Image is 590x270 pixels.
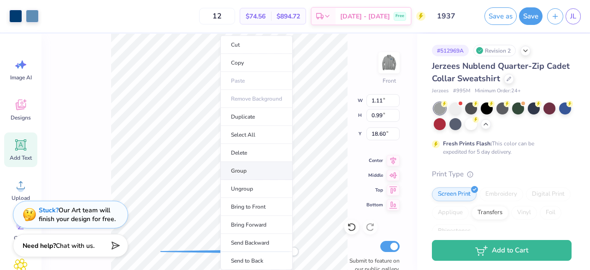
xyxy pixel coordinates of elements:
[566,8,581,24] a: JL
[340,12,390,21] span: [DATE] - [DATE]
[570,11,576,22] span: JL
[540,206,561,220] div: Foil
[220,162,293,180] li: Group
[277,12,300,21] span: $894.72
[220,216,293,234] li: Bring Forward
[432,187,477,201] div: Screen Print
[12,194,30,202] span: Upload
[366,157,383,164] span: Center
[432,45,469,56] div: # 512969A
[432,224,477,238] div: Rhinestones
[23,241,56,250] strong: Need help?
[484,7,517,25] button: Save as
[383,77,396,85] div: Front
[39,206,59,215] strong: Stuck?
[511,206,537,220] div: Vinyl
[432,87,448,95] span: Jerzees
[366,201,383,209] span: Bottom
[220,126,293,144] li: Select All
[432,240,572,261] button: Add to Cart
[432,206,469,220] div: Applique
[432,60,570,84] span: Jerzees Nublend Quarter-Zip Cadet Collar Sweatshirt
[220,144,293,162] li: Delete
[380,54,398,72] img: Front
[220,36,293,54] li: Cut
[39,206,116,223] div: Our Art team will finish your design for free.
[453,87,470,95] span: # 995M
[473,45,516,56] div: Revision 2
[443,140,492,147] strong: Fresh Prints Flash:
[220,234,293,252] li: Send Backward
[475,87,521,95] span: Minimum Order: 24 +
[395,13,404,19] span: Free
[289,247,298,256] div: Accessibility label
[199,8,235,24] input: – –
[10,154,32,162] span: Add Text
[11,114,31,121] span: Designs
[220,252,293,270] li: Send to Back
[220,198,293,216] li: Bring to Front
[479,187,523,201] div: Embroidery
[10,74,32,81] span: Image AI
[432,169,572,180] div: Print Type
[443,139,556,156] div: This color can be expedited for 5 day delivery.
[220,108,293,126] li: Duplicate
[366,186,383,194] span: Top
[220,180,293,198] li: Ungroup
[246,12,265,21] span: $74.56
[220,54,293,72] li: Copy
[519,7,543,25] button: Save
[472,206,508,220] div: Transfers
[430,7,475,25] input: Untitled Design
[526,187,571,201] div: Digital Print
[366,172,383,179] span: Middle
[56,241,94,250] span: Chat with us.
